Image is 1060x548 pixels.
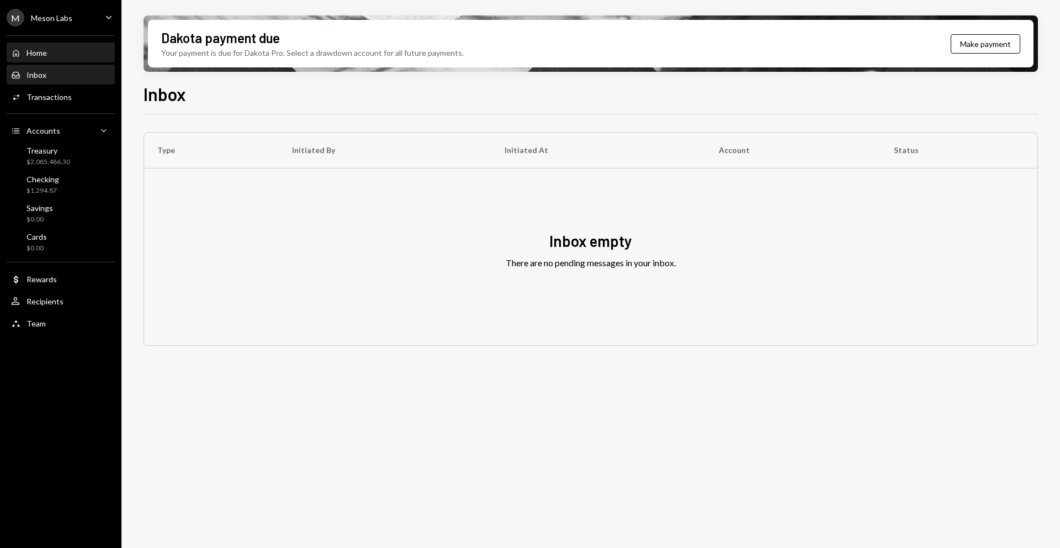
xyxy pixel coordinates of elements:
[7,9,24,27] div: M
[161,29,280,47] div: Dakota payment due
[881,133,1037,168] th: Status
[7,87,115,107] a: Transactions
[26,215,53,224] div: $0.00
[26,48,47,57] div: Home
[26,186,59,196] div: $1,294.87
[279,133,491,168] th: Initiated By
[144,83,186,105] h1: Inbox
[26,175,59,184] div: Checking
[7,171,115,198] a: Checking$1,294.87
[7,200,115,226] a: Savings$0.00
[26,297,63,306] div: Recipients
[144,133,279,168] th: Type
[31,13,72,23] div: Meson Labs
[706,133,881,168] th: Account
[26,157,70,167] div: $2,085,486.30
[26,203,53,213] div: Savings
[951,34,1020,54] button: Make payment
[26,126,60,135] div: Accounts
[26,92,72,102] div: Transactions
[7,143,115,169] a: Treasury$2,085,486.30
[26,275,57,284] div: Rewards
[491,133,706,168] th: Initiated At
[549,230,632,252] div: Inbox empty
[7,43,115,62] a: Home
[7,269,115,289] a: Rewards
[7,313,115,333] a: Team
[161,47,464,59] div: Your payment is due for Dakota Pro. Select a drawdown account for all future payments.
[7,120,115,140] a: Accounts
[7,65,115,85] a: Inbox
[506,256,676,270] div: There are no pending messages in your inbox.
[7,229,115,255] a: Cards$0.00
[26,232,47,241] div: Cards
[26,70,46,80] div: Inbox
[26,319,46,328] div: Team
[26,244,47,253] div: $0.00
[7,291,115,311] a: Recipients
[26,146,70,155] div: Treasury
